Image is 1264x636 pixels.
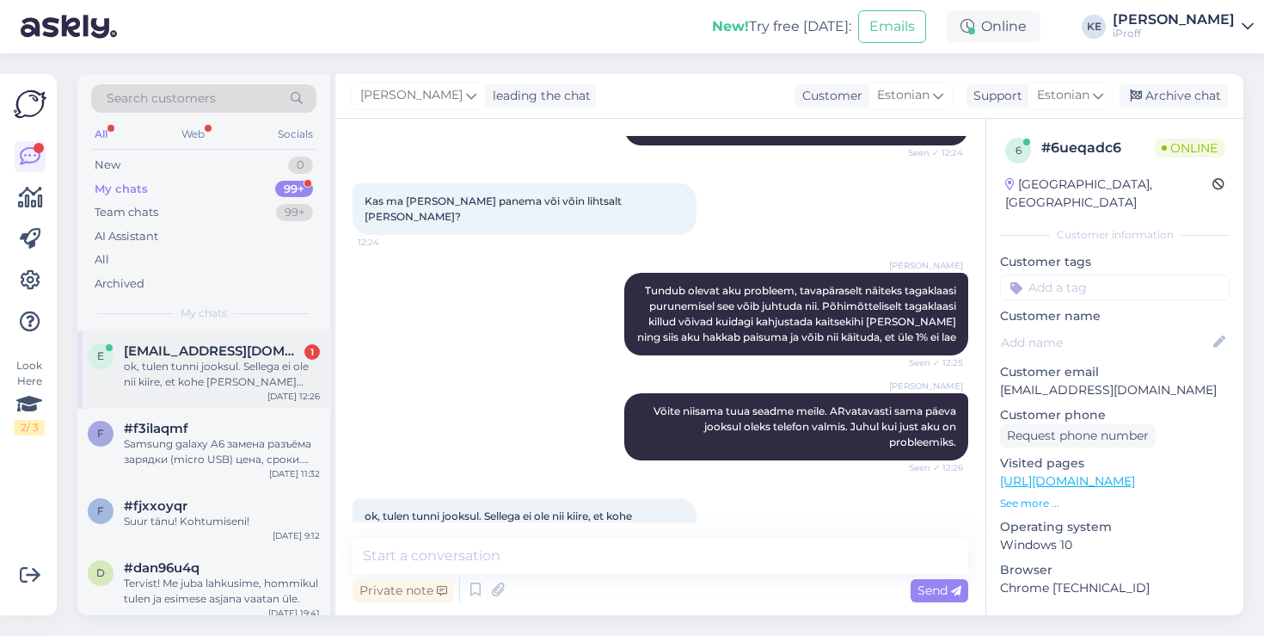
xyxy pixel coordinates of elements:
[124,560,199,576] span: #dan96u4q
[1000,614,1230,630] div: Extra
[877,86,930,105] span: Estonian
[899,146,963,159] span: Seen ✓ 12:24
[1113,13,1235,27] div: [PERSON_NAME]
[304,344,320,360] div: 1
[97,427,104,440] span: f
[269,467,320,480] div: [DATE] 11:32
[95,181,148,198] div: My chats
[124,436,320,467] div: Samsung galaxy A6 замена разъёма зарядки (micro USB) цена, сроки. [GEOGRAPHIC_DATA]
[1113,13,1254,40] a: [PERSON_NAME]iProff
[124,514,320,529] div: Suur tänu! Kohtumiseni!
[1000,227,1230,243] div: Customer information
[275,181,313,198] div: 99+
[178,123,208,145] div: Web
[947,11,1040,42] div: Online
[1082,15,1106,39] div: KE
[1000,363,1230,381] p: Customer email
[107,90,216,108] span: Search customers
[124,498,187,514] span: #fjxxoyqr
[1000,518,1230,536] p: Operating system
[358,236,422,249] span: 12:24
[1041,138,1155,158] div: # 6ueqadc6
[1000,496,1230,511] p: See more ...
[95,251,109,269] div: All
[1015,144,1022,157] span: 6
[1000,473,1135,489] a: [URL][DOMAIN_NAME]
[1155,139,1224,157] span: Online
[858,10,926,43] button: Emails
[95,157,120,174] div: New
[917,583,961,598] span: Send
[1005,176,1212,212] div: [GEOGRAPHIC_DATA], [GEOGRAPHIC_DATA]
[712,16,851,37] div: Try free [DATE]:
[899,356,963,369] span: Seen ✓ 12:25
[124,343,303,359] span: evakas@msn.com
[1000,275,1230,300] input: Add a tag
[267,390,320,403] div: [DATE] 12:26
[1000,424,1156,448] div: Request phone number
[1000,454,1230,472] p: Visited pages
[95,275,144,293] div: Archived
[91,123,111,145] div: All
[276,204,313,221] div: 99+
[1000,253,1230,271] p: Customer tags
[360,86,463,105] span: [PERSON_NAME]
[1000,381,1230,399] p: [EMAIL_ADDRESS][DOMAIN_NAME]
[96,566,105,579] span: d
[95,204,158,221] div: Team chats
[97,349,104,362] span: e
[365,195,624,223] span: Kas ma [PERSON_NAME] panema või võin lihtsalt [PERSON_NAME]?
[353,579,454,602] div: Private note
[1000,536,1230,554] p: Windows 10
[966,87,1022,105] div: Support
[274,123,316,145] div: Socials
[1037,86,1089,105] span: Estonian
[1001,333,1210,352] input: Add name
[486,87,591,105] div: leading the chat
[95,228,158,245] div: AI Assistant
[273,529,320,542] div: [DATE] 9:12
[1000,406,1230,424] p: Customer phone
[712,18,749,34] b: New!
[1113,27,1235,40] div: iProff
[288,157,313,174] div: 0
[653,404,959,448] span: Võite niisama tuua seadme meile. ARvatavasti sama päeva jooksul oleks telefon valmis. Juhul kui j...
[14,88,46,120] img: Askly Logo
[97,504,104,517] span: f
[1000,561,1230,579] p: Browser
[1120,84,1228,108] div: Archive chat
[899,461,963,474] span: Seen ✓ 12:26
[14,420,45,435] div: 2 / 3
[268,607,320,620] div: [DATE] 19:41
[181,306,227,321] span: My chats
[1000,579,1230,597] p: Chrome [TECHNICAL_ID]
[795,87,862,105] div: Customer
[14,358,45,435] div: Look Here
[365,509,635,538] span: ok, tulen tunni jooksul. Sellega ei ole nii kiire, et kohe [PERSON_NAME] päeval [PERSON_NAME].
[124,576,320,607] div: Tervist! Me juba lahkusime, hommikul tulen ja esimese asjana vaatan üle.
[124,359,320,390] div: ok, tulen tunni jooksul. Sellega ei ole nii kiire, et kohe [PERSON_NAME] päeval [PERSON_NAME].
[889,259,963,272] span: [PERSON_NAME]
[637,284,961,343] span: Tundub olevat aku probleem, tavapäraselt näiteks tagaklaasi purunemisel see võib juhtuda nii. Põh...
[124,421,188,436] span: #f3ilaqmf
[889,380,963,392] span: [PERSON_NAME]
[1000,307,1230,325] p: Customer name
